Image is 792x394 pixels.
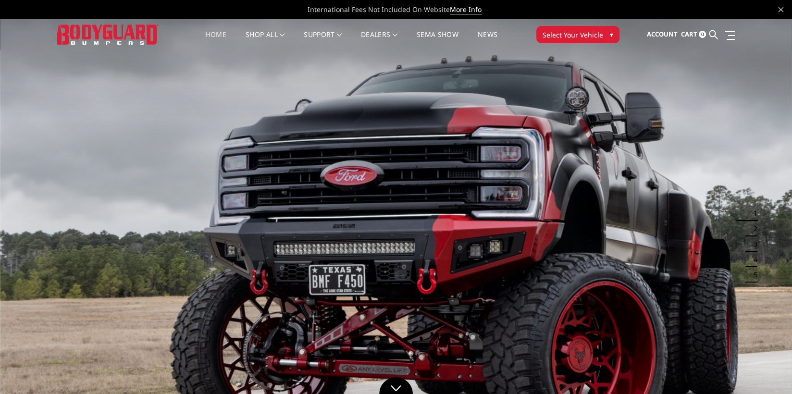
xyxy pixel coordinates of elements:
[748,221,757,236] button: 2 of 5
[206,31,226,50] a: Home
[304,31,342,50] a: Support
[379,377,413,394] a: Click to Down
[417,31,458,50] a: SEMA Show
[699,31,706,38] span: 0
[647,22,678,48] a: Account
[748,252,757,267] button: 4 of 5
[748,267,757,283] button: 5 of 5
[543,30,603,40] span: Select Your Vehicle
[361,31,397,50] a: Dealers
[681,30,697,38] span: Cart
[478,31,497,50] a: News
[536,26,619,43] button: Select Your Vehicle
[610,29,613,39] span: ▾
[57,25,158,44] img: BODYGUARD BUMPERS
[748,236,757,252] button: 3 of 5
[647,30,678,38] span: Account
[744,348,792,394] iframe: Chat Widget
[748,206,757,221] button: 1 of 5
[450,5,482,14] a: More Info
[246,31,285,50] a: shop all
[681,22,706,48] a: Cart 0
